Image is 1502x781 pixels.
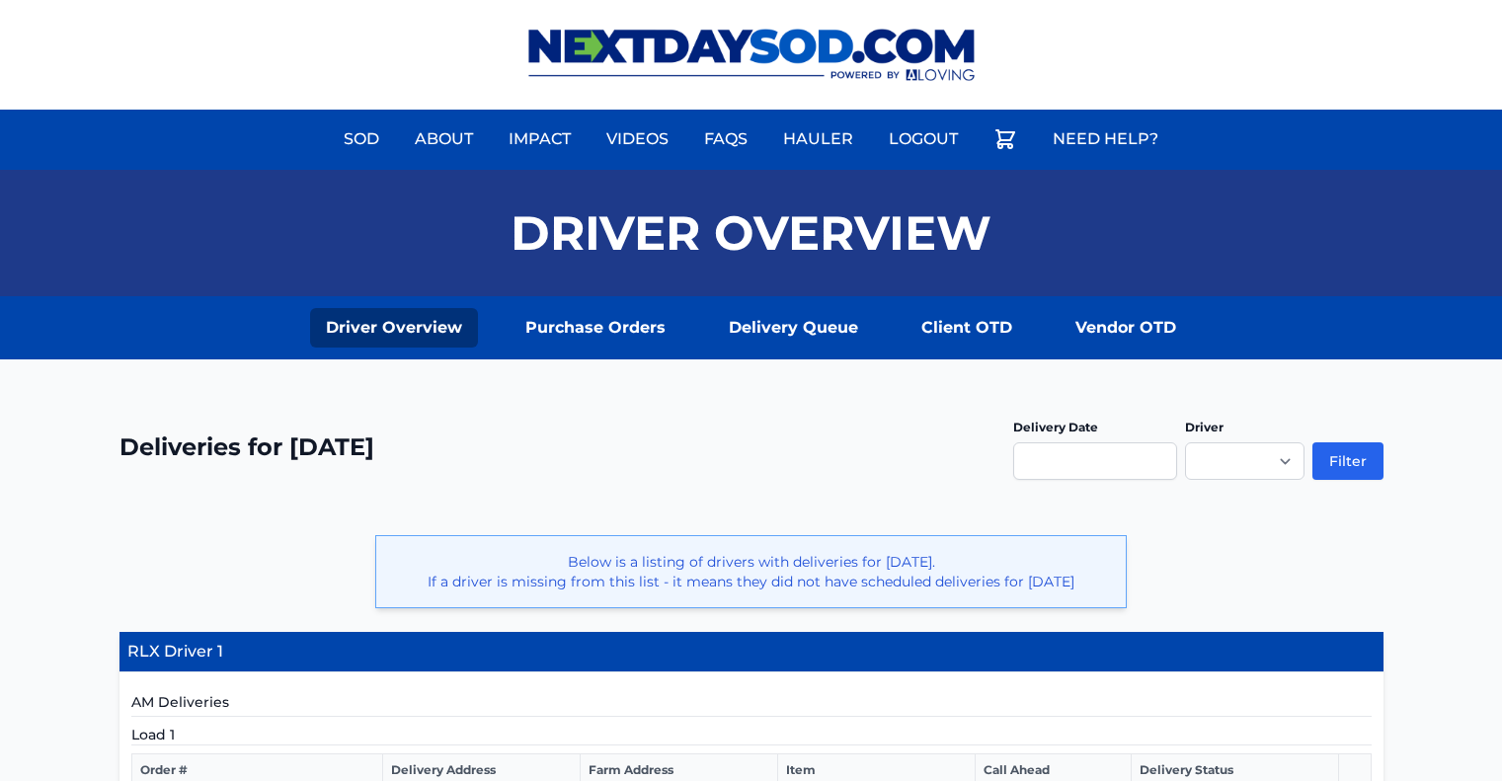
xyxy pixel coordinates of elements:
a: Logout [877,116,970,163]
a: Hauler [771,116,865,163]
a: Impact [497,116,583,163]
h2: Deliveries for [DATE] [119,431,374,463]
a: Sod [332,116,391,163]
h5: Load 1 [131,725,1372,745]
a: FAQs [692,116,759,163]
label: Driver [1185,420,1224,434]
a: Purchase Orders [510,308,681,348]
label: Delivery Date [1013,420,1098,434]
h5: AM Deliveries [131,692,1372,717]
h1: Driver Overview [511,209,991,257]
a: Client OTD [906,308,1028,348]
a: Driver Overview [310,308,478,348]
a: Videos [594,116,680,163]
a: Delivery Queue [713,308,874,348]
a: About [403,116,485,163]
p: Below is a listing of drivers with deliveries for [DATE]. If a driver is missing from this list -... [392,552,1110,591]
button: Filter [1312,442,1383,480]
h4: RLX Driver 1 [119,632,1383,672]
a: Need Help? [1041,116,1170,163]
a: Vendor OTD [1060,308,1192,348]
